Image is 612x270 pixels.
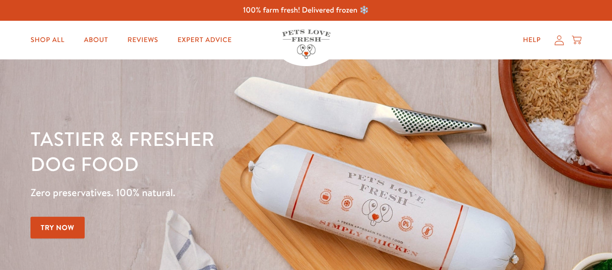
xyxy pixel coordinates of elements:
img: Pets Love Fresh [282,29,330,59]
h1: Tastier & fresher dog food [30,126,398,176]
a: Shop All [23,30,72,50]
a: Help [515,30,549,50]
a: Try Now [30,217,85,239]
a: About [76,30,116,50]
p: Zero preservatives. 100% natural. [30,184,398,201]
a: Reviews [120,30,166,50]
a: Expert Advice [170,30,239,50]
